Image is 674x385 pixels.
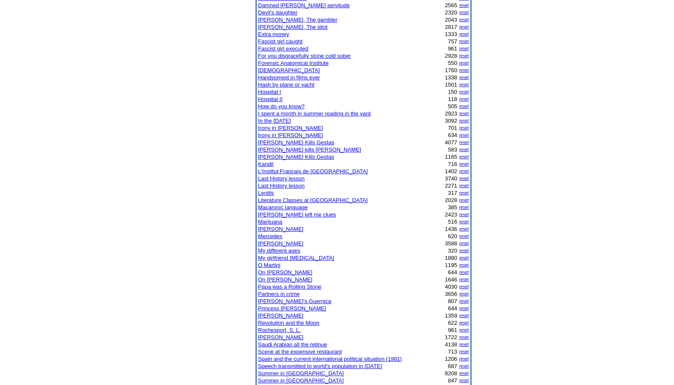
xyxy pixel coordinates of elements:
font: 1646 [445,276,457,283]
a: [PERSON_NAME], The gambler [258,17,338,23]
a: reset [459,111,468,116]
a: reset [459,53,468,58]
a: reset [459,61,468,65]
a: reset [459,75,468,80]
font: 716 [448,161,457,167]
a: [PERSON_NAME] kills [PERSON_NAME] [258,146,361,153]
a: reset [459,46,468,51]
a: reset [459,371,468,376]
a: reset [459,342,468,347]
a: reset [459,169,468,174]
font: 1338 [445,74,457,81]
a: Hospital I [258,89,281,95]
a: reset [459,25,468,29]
font: 1722 [445,334,457,340]
font: 505 [448,103,457,110]
a: Macaronic language [258,204,308,211]
a: [PERSON_NAME] left me clues [258,211,336,218]
font: 3740 [445,175,457,182]
font: 713 [448,348,457,355]
a: reset [459,133,468,138]
a: reset [459,82,468,87]
a: My different ages [258,247,300,254]
a: [PERSON_NAME] Kills Gestas [258,154,334,160]
font: 2028 [445,197,457,203]
a: Fascist girl executed [258,45,309,52]
a: In the [DATE] [258,118,291,124]
font: 1333 [445,31,457,37]
font: 757 [448,38,457,45]
a: O Martini [258,262,281,268]
a: reset [459,198,468,202]
a: reset [459,313,468,318]
a: Saudi Arabian all the retinue [258,341,327,348]
a: Literature Classes at [GEOGRAPHIC_DATA] [258,197,368,203]
font: 1880 [445,255,457,261]
font: 644 [448,269,457,275]
font: 1436 [445,226,457,232]
a: Irony in [PERSON_NAME] [258,132,323,138]
font: 4030 [445,284,457,290]
a: reset [459,104,468,109]
a: I spent a month in summer reading in the yard [258,110,371,117]
a: Spain and the current international political situation (1981) [258,356,402,362]
a: reset [459,270,468,275]
a: reset [459,256,468,260]
a: reset [459,32,468,37]
a: Devil's daughter [258,9,298,16]
a: Kandil [258,161,274,167]
font: 847 [448,377,457,384]
font: 150 [448,89,457,95]
a: reset [459,277,468,282]
a: reset [459,227,468,231]
a: reset [459,68,468,73]
a: Summer in [GEOGRAPHIC_DATA] [258,377,344,384]
font: 550 [448,60,457,66]
a: reset [459,155,468,159]
a: Fascist girl caught [258,38,303,45]
a: Revolution and the Moon [258,320,320,326]
a: Hash by plane or yacht [258,81,315,88]
a: [PERSON_NAME] [258,240,304,247]
font: 583 [448,146,457,153]
a: Handsomest in films ever [258,74,320,81]
a: reset [459,306,468,311]
font: 8208 [445,370,457,377]
font: 1402 [445,168,457,174]
a: reset [459,191,468,195]
font: 2817 [445,24,457,30]
a: reset [459,284,468,289]
a: L'Institut Français de [GEOGRAPHIC_DATA] [258,168,368,174]
a: reset [459,205,468,210]
a: reset [459,219,468,224]
a: Forensic Anatomical Institute [258,60,329,66]
a: Hospital II [258,96,283,102]
a: reset [459,140,468,145]
a: reset [459,39,468,44]
font: 961 [448,327,457,333]
font: 644 [448,305,457,312]
a: reset [459,97,468,101]
a: reset [459,90,468,94]
font: 3092 [445,118,457,124]
a: reset [459,357,468,361]
font: 2923 [445,110,457,117]
font: 2565 [445,2,457,8]
a: How do you know? [258,103,305,110]
a: Summer in [GEOGRAPHIC_DATA] [258,370,344,377]
font: 2320 [445,9,457,16]
a: Speech transmitted to world's population in [DATE] [258,363,382,369]
a: Marijuana [258,219,282,225]
a: Damned [PERSON_NAME] servitude [258,2,350,8]
a: reset [459,118,468,123]
a: My girlfriend [MEDICAL_DATA] [258,255,334,261]
font: 3656 [445,291,457,297]
font: 2423 [445,211,457,218]
a: reset [459,378,468,383]
a: Papa was a Rolling Stone [258,284,321,290]
a: On [PERSON_NAME] [258,276,313,283]
a: reset [459,248,468,253]
a: reset [459,3,468,8]
a: reset [459,10,468,15]
a: reset [459,241,468,246]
